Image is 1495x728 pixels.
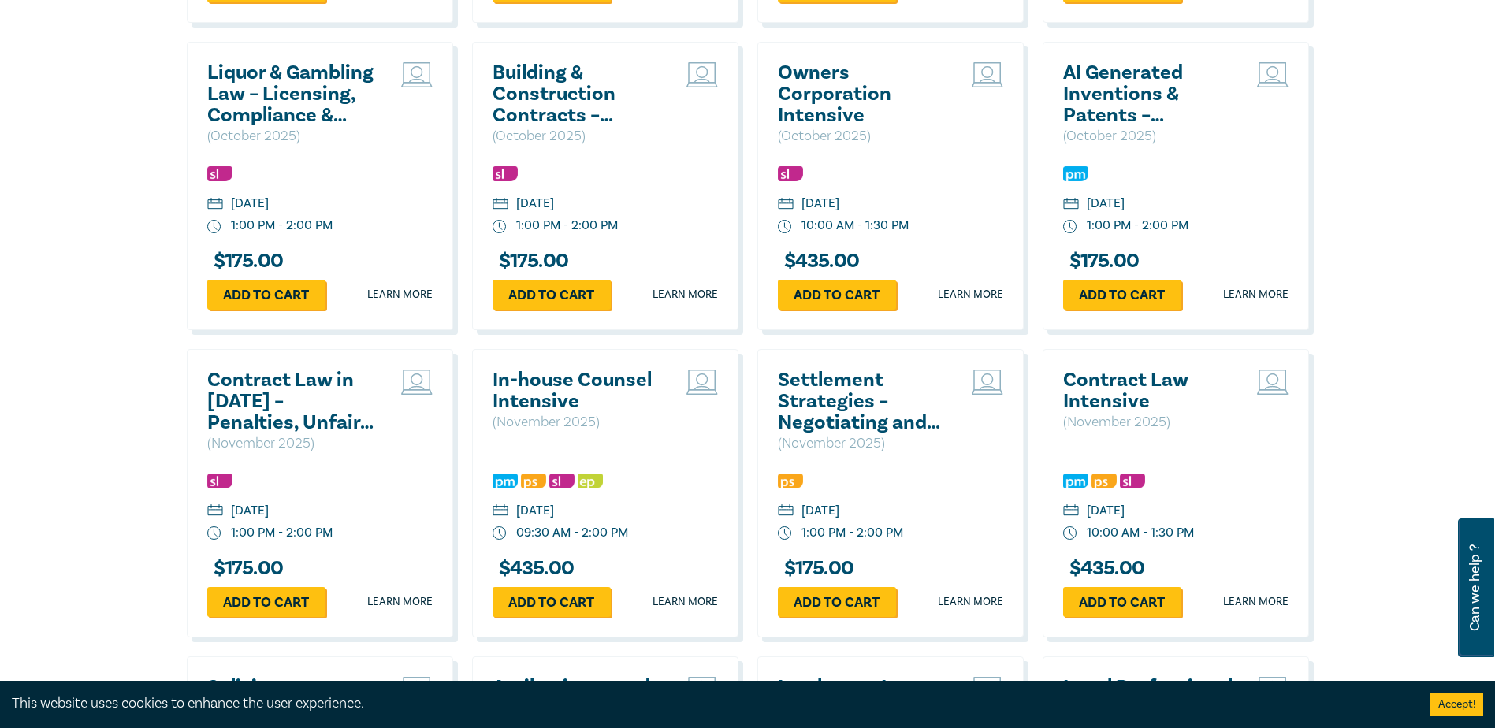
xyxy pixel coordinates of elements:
[1257,370,1289,395] img: Live Stream
[1063,526,1077,540] img: watch
[778,280,896,310] a: Add to cart
[1063,62,1233,126] a: AI Generated Inventions & Patents – Navigating Legal Uncertainty
[521,474,546,488] img: Professional Skills
[516,524,628,542] div: 09:30 AM - 2:00 PM
[207,370,377,433] h2: Contract Law in [DATE] – Penalties, Unfair Terms & Unconscionable Conduct
[207,198,223,212] img: calendar
[801,524,903,542] div: 1:00 PM - 2:00 PM
[493,126,662,147] p: ( October 2025 )
[972,62,1003,87] img: Live Stream
[686,677,718,702] img: Live Stream
[686,62,718,87] img: Live Stream
[516,217,618,235] div: 1:00 PM - 2:00 PM
[1087,502,1125,520] div: [DATE]
[1063,558,1145,579] h3: $ 435.00
[493,558,575,579] h3: $ 435.00
[493,474,518,488] img: Practice Management & Business Skills
[516,195,554,213] div: [DATE]
[12,693,1407,714] div: This website uses cookies to enhance the user experience.
[207,504,223,518] img: calendar
[653,594,718,610] a: Learn more
[778,166,803,181] img: Substantive Law
[1120,474,1145,488] img: Substantive Law
[207,433,377,454] p: ( November 2025 )
[778,220,792,234] img: watch
[778,558,854,579] h3: $ 175.00
[1063,220,1077,234] img: watch
[1223,594,1289,610] a: Learn more
[778,198,794,212] img: calendar
[1063,370,1233,412] a: Contract Law Intensive
[207,251,284,272] h3: $ 175.00
[231,524,333,542] div: 1:00 PM - 2:00 PM
[1063,198,1079,212] img: calendar
[778,433,947,454] p: ( November 2025 )
[1063,412,1233,433] p: ( November 2025 )
[801,195,839,213] div: [DATE]
[778,587,896,617] a: Add to cart
[938,594,1003,610] a: Learn more
[938,287,1003,303] a: Learn more
[778,504,794,518] img: calendar
[493,198,508,212] img: calendar
[493,62,662,126] a: Building & Construction Contracts – Contract Interpretation following Pafburn
[1063,166,1088,181] img: Practice Management & Business Skills
[686,370,718,395] img: Live Stream
[367,594,433,610] a: Learn more
[493,526,507,540] img: watch
[778,251,860,272] h3: $ 435.00
[401,370,433,395] img: Live Stream
[1087,195,1125,213] div: [DATE]
[1087,217,1188,235] div: 1:00 PM - 2:00 PM
[493,280,611,310] a: Add to cart
[1091,474,1117,488] img: Professional Skills
[207,558,284,579] h3: $ 175.00
[401,677,433,702] img: Live Stream
[778,126,947,147] p: ( October 2025 )
[493,587,611,617] a: Add to cart
[778,370,947,433] a: Settlement Strategies – Negotiating and Advising on Offers of Settlement
[231,217,333,235] div: 1:00 PM - 2:00 PM
[549,474,575,488] img: Substantive Law
[207,166,232,181] img: Substantive Law
[231,195,269,213] div: [DATE]
[1257,62,1289,87] img: Live Stream
[516,502,554,520] div: [DATE]
[801,502,839,520] div: [DATE]
[972,370,1003,395] img: Live Stream
[493,504,508,518] img: calendar
[1087,524,1194,542] div: 10:00 AM - 1:30 PM
[1257,677,1289,702] img: Live Stream
[493,412,662,433] p: ( November 2025 )
[801,217,909,235] div: 10:00 AM - 1:30 PM
[778,474,803,488] img: Professional Skills
[653,287,718,303] a: Learn more
[207,280,325,310] a: Add to cart
[778,62,947,126] a: Owners Corporation Intensive
[207,587,325,617] a: Add to cart
[1223,287,1289,303] a: Learn more
[207,220,221,234] img: watch
[401,62,433,87] img: Live Stream
[493,166,518,181] img: Substantive Law
[778,526,792,540] img: watch
[367,287,433,303] a: Learn more
[231,502,269,520] div: [DATE]
[493,370,662,412] a: In-house Counsel Intensive
[493,220,507,234] img: watch
[493,251,569,272] h3: $ 175.00
[778,677,947,719] a: Insolvency Law Intensive
[207,126,377,147] p: ( October 2025 )
[1063,280,1181,310] a: Add to cart
[1063,126,1233,147] p: ( October 2025 )
[207,62,377,126] a: Liquor & Gambling Law – Licensing, Compliance & Regulations
[207,526,221,540] img: watch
